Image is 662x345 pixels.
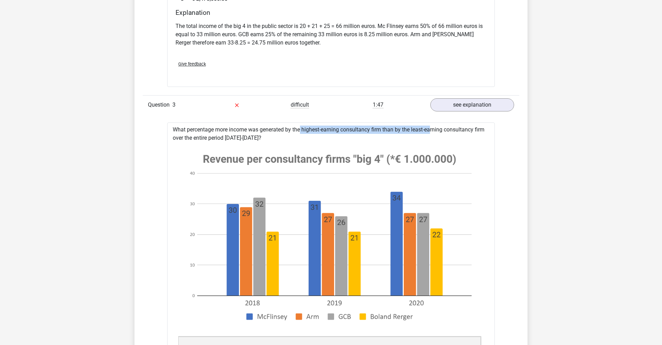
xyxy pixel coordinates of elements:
h4: Explanation [175,9,487,17]
span: Question [148,101,172,109]
span: difficult [291,101,309,108]
span: 1:47 [373,101,383,108]
a: see explanation [430,98,514,111]
span: Give feedback [178,61,206,67]
span: 3 [172,101,175,108]
p: The total income of the big 4 in the public sector is 20 + 21 + 25 = 66 million euros. Mc Flinsey... [175,22,487,47]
